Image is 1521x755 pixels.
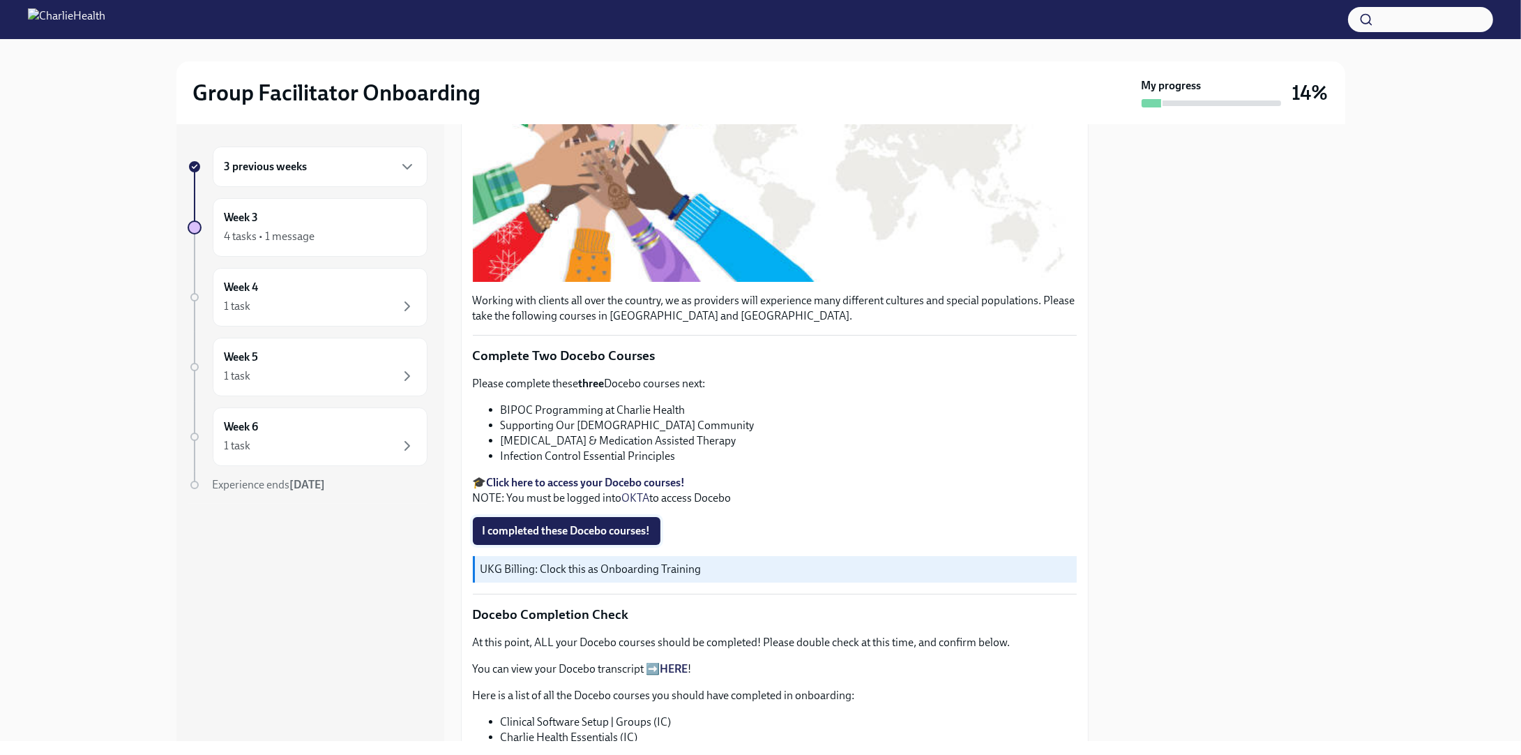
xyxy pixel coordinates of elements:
button: Zoom image [473,34,1077,282]
a: Week 41 task [188,268,427,327]
li: Charlie Health Essentials (IC) [501,730,1077,745]
p: At this point, ALL your Docebo courses should be completed! Please double check at this time, and... [473,635,1077,650]
p: You can view your Docebo transcript ➡️ ! [473,661,1077,677]
a: HERE [660,662,688,675]
p: Working with clients all over the country, we as providers will experience many different culture... [473,293,1077,324]
p: Docebo Completion Check [473,606,1077,624]
a: Week 51 task [188,338,427,396]
a: Week 61 task [188,408,427,466]
h3: 14% [1292,80,1329,105]
a: Week 34 tasks • 1 message [188,198,427,257]
strong: three [579,377,605,390]
p: UKG Billing: Clock this as Onboarding Training [480,562,1071,577]
h6: Week 5 [225,350,259,365]
h6: Week 3 [225,210,259,225]
p: Complete Two Docebo Courses [473,347,1077,365]
h2: Group Facilitator Onboarding [193,79,481,107]
p: 🎓 NOTE: You must be logged into to access Docebo [473,475,1077,506]
h6: Week 4 [225,280,259,295]
p: Here is a list of all the Docebo courses you should have completed in onboarding: [473,688,1077,703]
a: OKTA [622,491,650,504]
div: 3 previous weeks [213,147,427,187]
h6: Week 6 [225,419,259,435]
div: 4 tasks • 1 message [225,229,315,244]
a: Click here to access your Docebo courses! [487,476,686,489]
p: Please complete these Docebo courses next: [473,376,1077,391]
h6: 3 previous weeks [225,159,308,174]
img: CharlieHealth [28,8,105,31]
strong: My progress [1142,78,1202,94]
div: 1 task [225,438,251,454]
li: Infection Control Essential Principles [501,449,1077,464]
div: 1 task [225,299,251,314]
li: Clinical Software Setup | Groups (IC) [501,715,1077,730]
span: I completed these Docebo courses! [483,524,651,538]
li: BIPOC Programming at Charlie Health [501,403,1077,418]
button: I completed these Docebo courses! [473,517,660,545]
div: 1 task [225,368,251,384]
strong: [DATE] [290,478,326,491]
li: [MEDICAL_DATA] & Medication Assisted Therapy [501,433,1077,449]
li: Supporting Our [DEMOGRAPHIC_DATA] Community [501,418,1077,433]
span: Experience ends [213,478,326,491]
